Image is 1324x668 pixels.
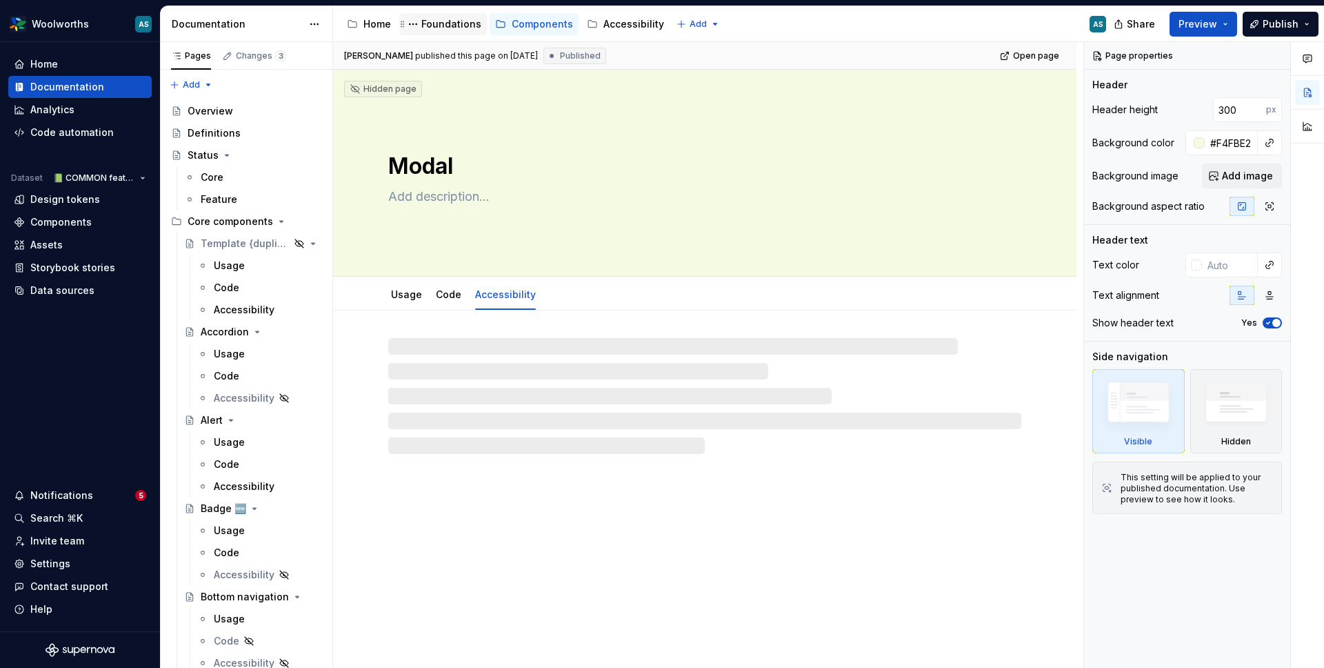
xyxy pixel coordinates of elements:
a: Feature [179,188,327,210]
div: Header text [1092,233,1148,247]
button: Add image [1202,164,1282,188]
a: Accessibility [581,13,670,35]
span: Publish [1263,17,1298,31]
div: Invite team [30,534,84,548]
div: Core [201,170,223,184]
div: Usage [385,279,428,308]
div: Code [214,634,239,648]
a: Accessibility [475,288,536,300]
a: Accordion [179,321,327,343]
div: Settings [30,557,70,571]
a: Usage [192,431,327,453]
div: Accessibility [214,303,274,317]
div: Accessibility [214,480,274,493]
div: Foundations [421,17,481,31]
a: Bottom navigation [179,586,327,608]
button: Publish [1243,12,1318,37]
div: Help [30,602,52,616]
div: Components [30,215,92,229]
a: Foundations [399,13,487,35]
div: Woolworths [32,17,89,31]
button: WoolworthsAS [3,9,157,39]
div: Accessibility [470,279,541,308]
a: Overview [165,100,327,122]
input: Auto [1205,130,1258,155]
div: Usage [214,347,245,361]
a: Badge 🆕 [179,498,327,520]
div: Dataset [11,173,43,184]
div: Visible [1124,436,1152,447]
a: Template {duplicate} [179,233,327,255]
a: Code [436,288,461,300]
div: Home [30,57,58,71]
span: Published [560,50,601,61]
button: Help [8,598,152,620]
a: Home [341,13,397,35]
label: Yes [1241,317,1257,328]
span: Add image [1222,169,1273,183]
a: Code [192,453,327,475]
div: Hidden page [350,83,417,95]
a: Design tokens [8,188,152,210]
div: Design tokens [30,193,100,206]
div: Usage [214,612,245,626]
a: Home [8,53,152,75]
div: Usage [214,259,245,273]
div: Documentation [30,80,104,94]
a: Storybook stories [8,257,152,279]
div: Code [430,279,467,308]
button: Add [165,75,217,95]
div: Accessibility [214,391,274,405]
button: 📗 COMMON feature components [47,168,152,188]
div: AS [139,19,149,30]
a: Documentation [8,76,152,98]
div: Storybook stories [30,261,115,275]
div: Accordion [201,325,249,339]
div: Code [214,369,239,383]
div: Overview [188,104,233,118]
a: Code automation [8,121,152,144]
textarea: Modal [385,150,1019,183]
a: Usage [192,520,327,542]
div: Background image [1092,169,1178,183]
a: Assets [8,234,152,256]
div: Background color [1092,136,1174,150]
div: Components [512,17,573,31]
input: Auto [1213,97,1266,122]
button: Search ⌘K [8,507,152,529]
div: Template {duplicate} [201,237,290,250]
div: Header height [1092,103,1158,117]
span: [PERSON_NAME] [344,50,413,61]
svg: Supernova Logo [46,643,114,657]
div: Search ⌘K [30,511,83,525]
div: Documentation [172,17,302,31]
div: Bottom navigation [201,590,289,604]
a: Accessibility [192,299,327,321]
div: Side navigation [1092,350,1168,364]
span: Preview [1178,17,1217,31]
div: AS [1093,19,1103,30]
span: Add [690,19,707,30]
a: Alert [179,409,327,431]
a: Accessibility [192,475,327,498]
a: Components [8,211,152,233]
div: Code [214,546,239,560]
button: Contact support [8,576,152,598]
a: Usage [391,288,422,300]
div: Header [1092,78,1127,92]
a: Analytics [8,99,152,121]
div: Contact support [30,580,108,593]
span: 3 [275,50,286,61]
div: Usage [214,435,245,449]
div: Accessibility [603,17,664,31]
div: published this page on [DATE] [415,50,538,61]
span: Add [183,79,200,90]
div: This setting will be applied to your published documentation. Use preview to see how it looks. [1121,472,1273,505]
span: Share [1127,17,1155,31]
span: 5 [135,490,146,501]
button: Notifications5 [8,484,152,507]
div: Pages [171,50,211,61]
div: Notifications [30,489,93,502]
a: Code [192,365,327,387]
